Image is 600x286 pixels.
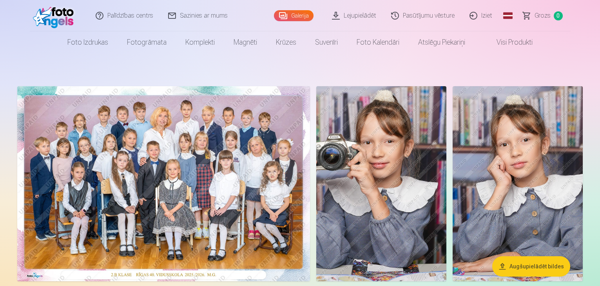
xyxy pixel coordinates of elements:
a: Fotogrāmata [118,31,176,53]
a: Visi produkti [475,31,542,53]
a: Galerija [274,10,314,21]
a: Magnēti [224,31,266,53]
a: Foto izdrukas [58,31,118,53]
a: Krūzes [266,31,306,53]
img: /fa1 [33,3,78,28]
a: Atslēgu piekariņi [409,31,475,53]
span: 0 [554,11,563,20]
span: Grozs [535,11,551,20]
a: Suvenīri [306,31,347,53]
a: Komplekti [176,31,224,53]
button: Augšupielādēt bildes [492,256,570,277]
a: Foto kalendāri [347,31,409,53]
